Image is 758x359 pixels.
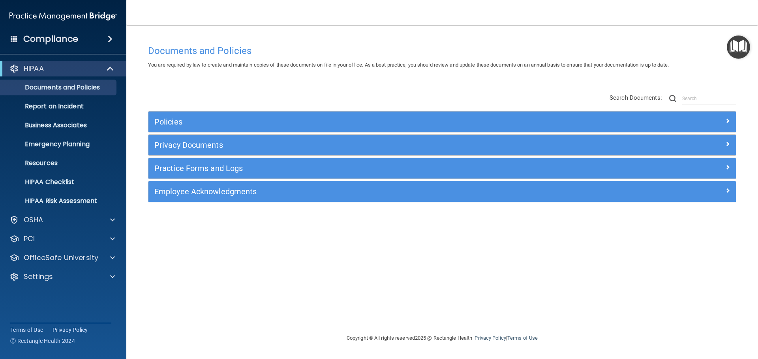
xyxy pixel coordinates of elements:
[24,272,53,281] p: Settings
[9,8,117,24] img: PMB logo
[5,121,113,129] p: Business Associates
[154,164,583,173] h5: Practice Forms and Logs
[507,335,538,341] a: Terms of Use
[154,141,583,149] h5: Privacy Documents
[727,35,750,59] button: Open Resource Center
[154,139,730,151] a: Privacy Documents
[9,253,115,262] a: OfficeSafe University
[53,326,88,334] a: Privacy Policy
[669,95,676,102] img: ic-search.3b580494.png
[5,159,113,167] p: Resources
[24,215,43,225] p: OSHA
[10,326,43,334] a: Terms of Use
[24,64,44,73] p: HIPAA
[10,337,75,345] span: Ⓒ Rectangle Health 2024
[24,234,35,244] p: PCI
[610,94,662,101] span: Search Documents:
[154,115,730,128] a: Policies
[9,272,115,281] a: Settings
[298,326,586,351] div: Copyright © All rights reserved 2025 @ Rectangle Health | |
[24,253,98,262] p: OfficeSafe University
[475,335,506,341] a: Privacy Policy
[9,215,115,225] a: OSHA
[154,117,583,126] h5: Policies
[148,46,736,56] h4: Documents and Policies
[5,102,113,110] p: Report an Incident
[154,187,583,196] h5: Employee Acknowledgments
[5,178,113,186] p: HIPAA Checklist
[5,140,113,148] p: Emergency Planning
[621,303,749,335] iframe: Drift Widget Chat Controller
[154,162,730,175] a: Practice Forms and Logs
[9,234,115,244] a: PCI
[154,185,730,198] a: Employee Acknowledgments
[5,197,113,205] p: HIPAA Risk Assessment
[682,93,736,104] input: Search
[5,84,113,91] p: Documents and Policies
[23,33,78,45] h4: Compliance
[9,64,114,73] a: HIPAA
[148,62,669,68] span: You are required by law to create and maintain copies of these documents on file in your office. ...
